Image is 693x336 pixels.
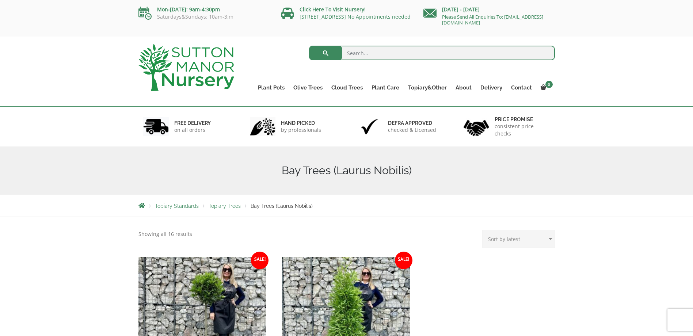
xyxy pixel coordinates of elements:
[404,83,451,93] a: Topiary&Other
[143,117,169,136] img: 1.jpg
[138,14,270,20] p: Saturdays&Sundays: 10am-3:m
[174,126,211,134] p: on all orders
[507,83,536,93] a: Contact
[289,83,327,93] a: Olive Trees
[536,83,555,93] a: 0
[482,230,555,248] select: Shop order
[395,252,412,269] span: Sale!
[138,5,270,14] p: Mon-[DATE]: 9am-4:30pm
[464,115,489,138] img: 4.jpg
[174,120,211,126] h6: FREE DELIVERY
[327,83,367,93] a: Cloud Trees
[209,203,241,209] a: Topiary Trees
[495,123,550,137] p: consistent price checks
[138,44,234,91] img: logo
[300,6,366,13] a: Click Here To Visit Nursery!
[451,83,476,93] a: About
[254,83,289,93] a: Plant Pots
[281,120,321,126] h6: hand picked
[388,126,436,134] p: checked & Licensed
[388,120,436,126] h6: Defra approved
[309,46,555,60] input: Search...
[423,5,555,14] p: [DATE] - [DATE]
[442,14,543,26] a: Please Send All Enquiries To: [EMAIL_ADDRESS][DOMAIN_NAME]
[155,203,199,209] a: Topiary Standards
[281,126,321,134] p: by professionals
[357,117,382,136] img: 3.jpg
[250,117,275,136] img: 2.jpg
[251,252,269,269] span: Sale!
[300,13,411,20] a: [STREET_ADDRESS] No Appointments needed
[138,203,555,209] nav: Breadcrumbs
[138,164,555,177] h1: Bay Trees (Laurus Nobilis)
[545,81,553,88] span: 0
[476,83,507,93] a: Delivery
[367,83,404,93] a: Plant Care
[251,203,313,209] span: Bay Trees (Laurus Nobilis)
[138,230,192,238] p: Showing all 16 results
[495,116,550,123] h6: Price promise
